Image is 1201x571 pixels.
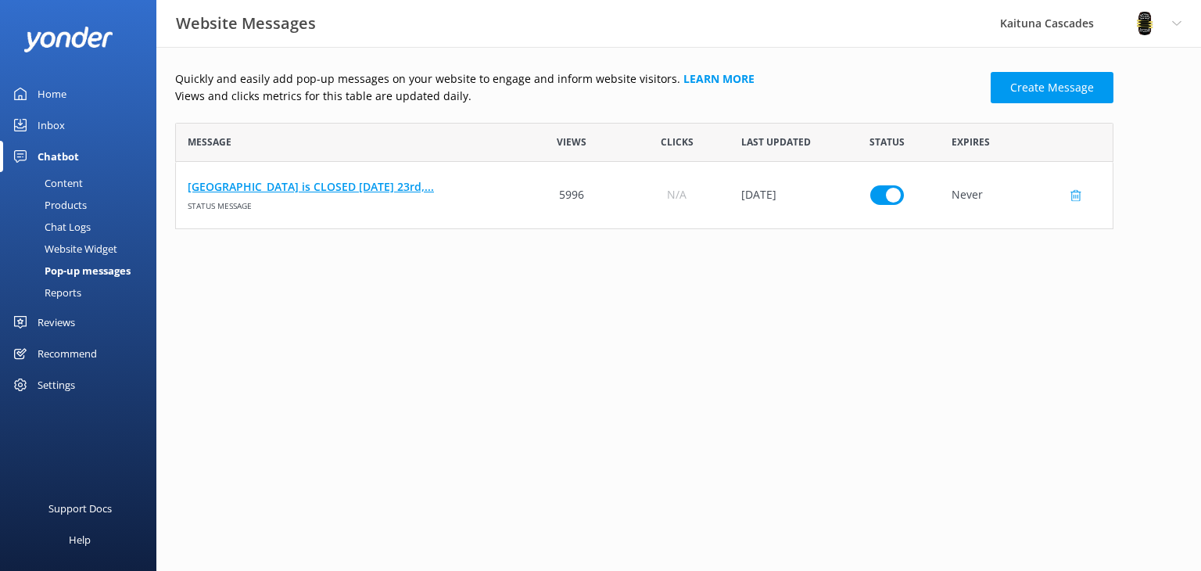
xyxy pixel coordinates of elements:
div: Products [9,194,87,216]
span: Status message [188,196,507,212]
div: Content [9,172,83,194]
div: Help [69,524,91,555]
a: Chat Logs [9,216,156,238]
span: Views [557,135,586,149]
div: grid [175,162,1113,228]
div: Never [940,162,1113,228]
p: Views and clicks metrics for this table are updated daily. [175,88,981,105]
a: Website Widget [9,238,156,260]
img: yonder-white-logo.png [23,27,113,52]
a: [GEOGRAPHIC_DATA] is CLOSED [DATE] 23rd,... [188,178,507,196]
div: Chat Logs [9,216,91,238]
a: Products [9,194,156,216]
div: Reports [9,282,81,303]
div: Pop-up messages [9,260,131,282]
div: Support Docs [48,493,112,524]
h3: Website Messages [176,11,316,36]
div: Settings [38,369,75,400]
a: Pop-up messages [9,260,156,282]
a: Reports [9,282,156,303]
div: Recommend [38,338,97,369]
div: Home [38,78,66,110]
a: Learn more [683,71,755,86]
p: Quickly and easily add pop-up messages on your website to engage and inform website visitors. [175,70,981,88]
span: Message [188,135,231,149]
span: Expires [952,135,990,149]
a: Create Message [991,72,1113,103]
div: Chatbot [38,141,79,172]
span: Clicks [661,135,694,149]
span: Status [869,135,905,149]
img: 802-1755650174.png [1133,12,1156,35]
div: 22 Sep 2025 [730,162,834,228]
div: Website Widget [9,238,117,260]
div: Inbox [38,110,65,141]
div: 5996 [519,162,624,228]
div: row [175,162,1113,228]
span: N/A [667,186,687,203]
div: Reviews [38,307,75,338]
span: Last updated [741,135,811,149]
a: Content [9,172,156,194]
